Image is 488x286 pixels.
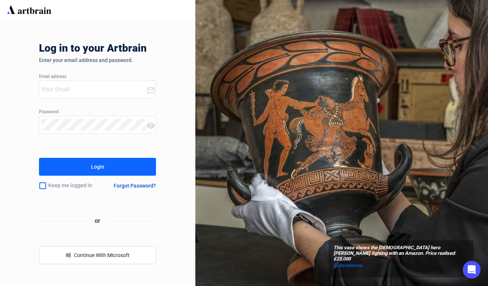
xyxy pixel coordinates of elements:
div: Forgot Password? [114,183,156,189]
input: Your Email [41,84,146,95]
button: windowsContinue With Microsoft [39,246,156,264]
span: windows [66,253,71,258]
div: Email address [39,74,156,79]
div: Enter your email address and password. [39,57,156,63]
span: Continue With Microsoft [74,252,130,258]
span: This vase shows the [DEMOGRAPHIC_DATA] hero [PERSON_NAME] fighting with an Amazon. Price realised... [334,245,469,262]
span: @christiesinc [334,263,363,268]
span: or [89,216,106,225]
div: Open Intercom Messenger [463,261,481,279]
div: Password [39,110,156,115]
a: @christiesinc [334,262,469,269]
div: Login [91,161,104,173]
div: Keep me logged in [39,178,103,194]
button: Login [39,158,156,176]
div: Log in to your Artbrain [39,42,262,57]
